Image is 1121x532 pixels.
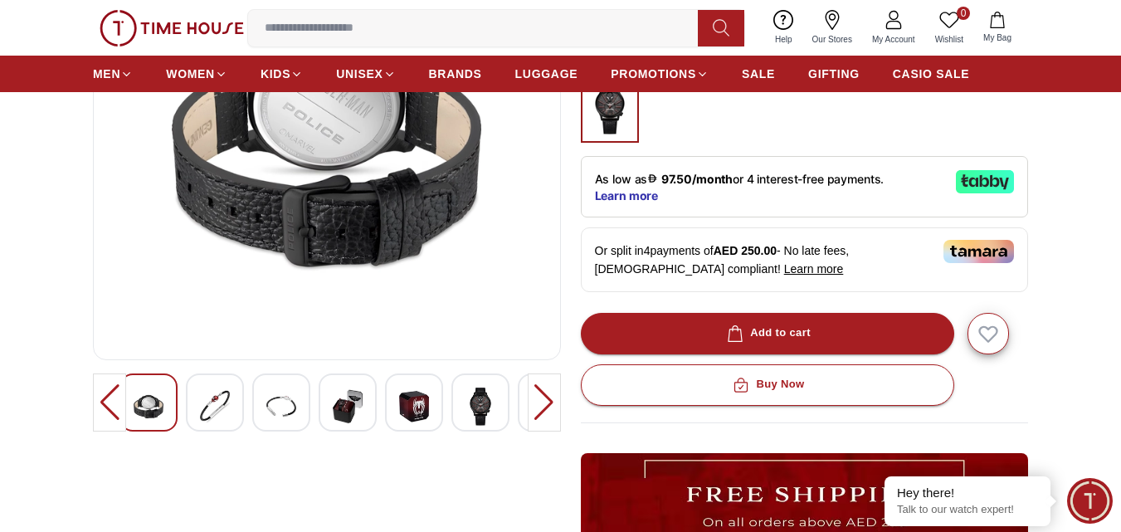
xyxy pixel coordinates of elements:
a: SALE [742,59,775,89]
span: PROMOTIONS [611,66,696,82]
a: 0Wishlist [925,7,973,49]
a: GIFTING [808,59,860,89]
img: POLICE Men's Multifunction Black Dial Watch - PEWGA0074501-SET [333,388,363,426]
div: Buy Now [729,375,804,394]
div: Or split in 4 payments of - No late fees, [DEMOGRAPHIC_DATA] compliant! [581,227,1029,292]
a: KIDS [261,59,303,89]
span: Help [768,33,799,46]
a: UNISEX [336,59,395,89]
button: My Bag [973,8,1021,47]
span: Learn more [784,262,844,276]
img: POLICE Men's Multifunction Black Dial Watch - PEWGA0074501-SET [266,388,296,426]
img: ... [100,10,244,46]
button: Add to cart [581,313,954,354]
img: POLICE Men's Multifunction Black Dial Watch - PEWGA0074501-SET [134,388,163,426]
span: UNISEX [336,66,383,82]
button: Buy Now [581,364,954,406]
div: Chat Widget [1067,478,1113,524]
a: LUGGAGE [515,59,578,89]
a: MEN [93,59,133,89]
a: Help [765,7,802,49]
img: ... [589,81,631,134]
a: BRANDS [429,59,482,89]
a: CASIO SALE [893,59,970,89]
span: My Bag [977,32,1018,44]
span: My Account [865,33,922,46]
span: LUGGAGE [515,66,578,82]
span: 0 [957,7,970,20]
span: CASIO SALE [893,66,970,82]
span: Our Stores [806,33,859,46]
p: Talk to our watch expert! [897,503,1038,517]
img: POLICE Men's Multifunction Black Dial Watch - PEWGA0074501-SET [399,388,429,426]
div: Hey there! [897,485,1038,501]
span: WOMEN [166,66,215,82]
a: PROMOTIONS [611,59,709,89]
span: AED 250.00 [714,244,777,257]
img: Tamara [943,240,1014,263]
a: Our Stores [802,7,862,49]
span: MEN [93,66,120,82]
img: POLICE Men's Multifunction Black Dial Watch - PEWGA0074501-SET [200,388,230,426]
img: POLICE Men's Multifunction Black Dial Watch - PEWGA0074501-SET [465,388,495,426]
span: GIFTING [808,66,860,82]
span: BRANDS [429,66,482,82]
span: SALE [742,66,775,82]
div: Add to cart [724,324,811,343]
span: Wishlist [928,33,970,46]
span: KIDS [261,66,290,82]
a: WOMEN [166,59,227,89]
